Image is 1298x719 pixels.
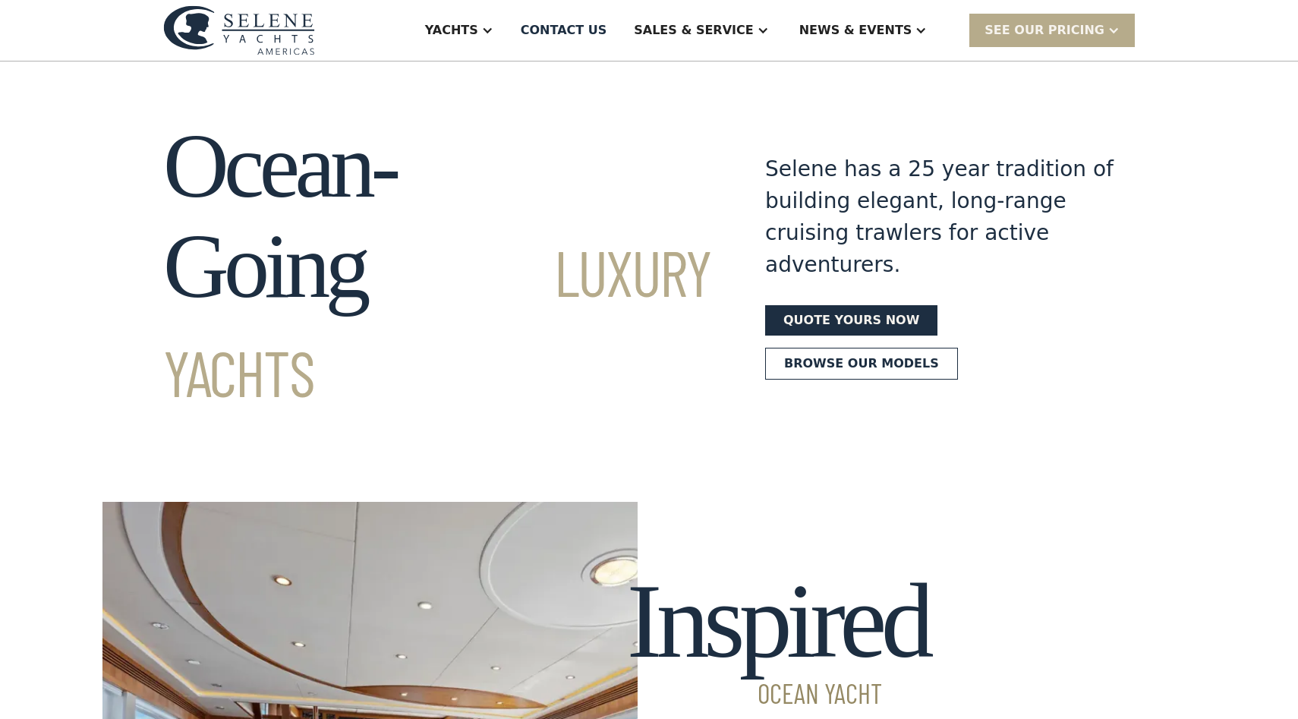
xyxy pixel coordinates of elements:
[163,116,710,417] h1: Ocean-Going
[425,21,478,39] div: Yachts
[799,21,912,39] div: News & EVENTS
[634,21,753,39] div: Sales & Service
[163,5,315,55] img: logo
[521,21,607,39] div: Contact US
[765,348,958,380] a: Browse our models
[163,233,710,410] span: Luxury Yachts
[765,153,1114,281] div: Selene has a 25 year tradition of building elegant, long-range cruising trawlers for active adven...
[969,14,1135,46] div: SEE Our Pricing
[765,305,937,336] a: Quote yours now
[985,21,1104,39] div: SEE Our Pricing
[627,680,928,707] span: Ocean Yacht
